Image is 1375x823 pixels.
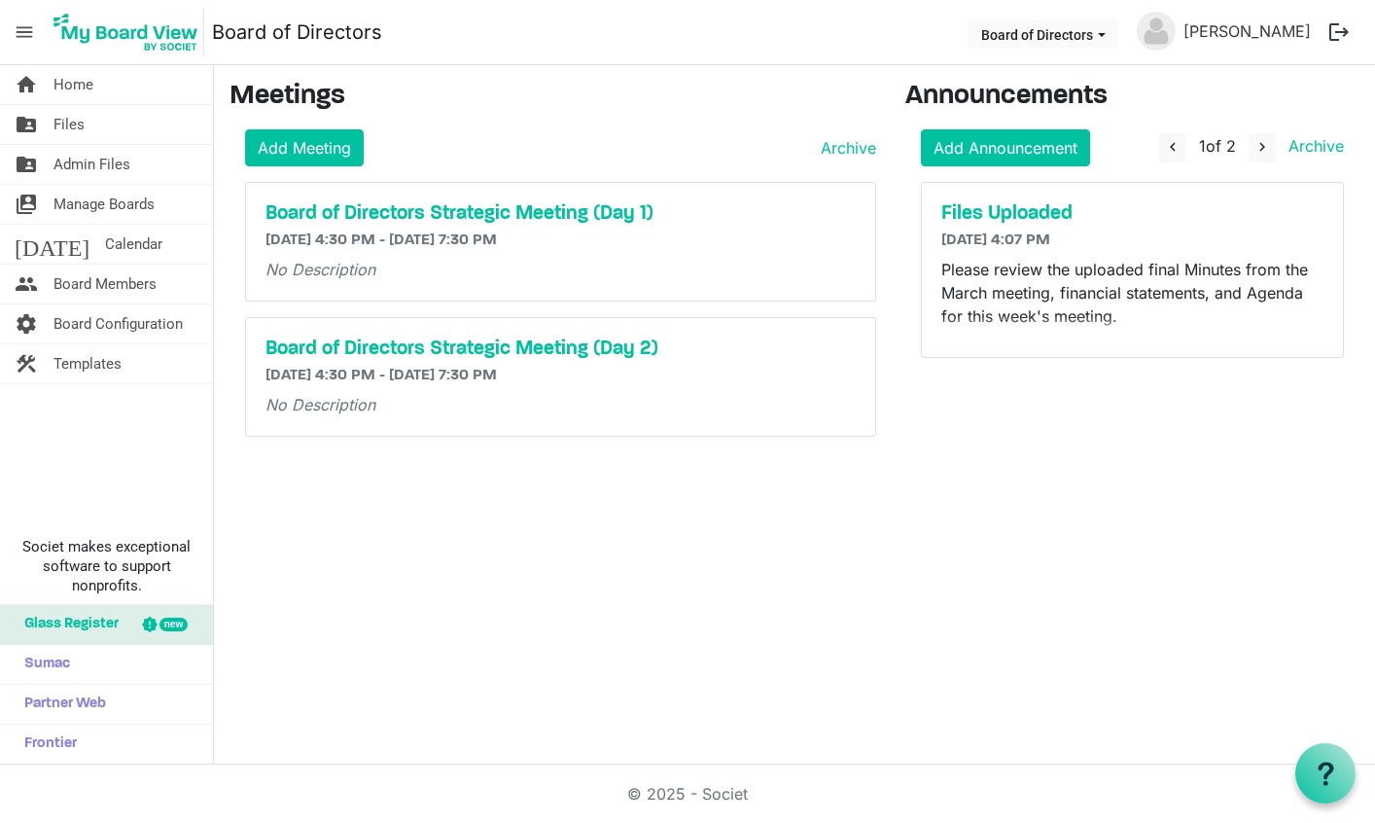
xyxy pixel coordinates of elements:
[265,202,856,226] a: Board of Directors Strategic Meeting (Day 1)
[53,304,183,343] span: Board Configuration
[969,20,1118,48] button: Board of Directors dropdownbutton
[53,65,93,104] span: Home
[6,14,43,51] span: menu
[265,393,856,416] p: No Description
[15,304,38,343] span: settings
[265,232,856,250] h6: [DATE] 4:30 PM - [DATE] 7:30 PM
[921,129,1090,166] a: Add Announcement
[15,725,77,764] span: Frontier
[1249,133,1276,162] button: navigate_next
[48,8,204,56] img: My Board View Logo
[229,81,876,114] h3: Meetings
[53,185,155,224] span: Manage Boards
[159,618,188,631] div: new
[15,225,89,264] span: [DATE]
[15,605,119,644] span: Glass Register
[1253,138,1271,156] span: navigate_next
[1281,136,1344,156] a: Archive
[1199,136,1206,156] span: 1
[53,344,122,383] span: Templates
[15,344,38,383] span: construction
[1137,12,1176,51] img: no-profile-picture.svg
[212,13,382,52] a: Board of Directors
[941,233,1050,248] span: [DATE] 4:07 PM
[15,105,38,144] span: folder_shared
[265,367,856,385] h6: [DATE] 4:30 PM - [DATE] 7:30 PM
[245,129,364,166] a: Add Meeting
[265,338,856,361] a: Board of Directors Strategic Meeting (Day 2)
[15,265,38,304] span: people
[1164,138,1181,156] span: navigate_before
[1199,136,1236,156] span: of 2
[53,105,85,144] span: Files
[941,202,1323,226] a: Files Uploaded
[15,65,38,104] span: home
[941,258,1323,328] p: Please review the uploaded final Minutes from the March meeting, financial statements, and Agenda...
[1176,12,1319,51] a: [PERSON_NAME]
[265,258,856,281] p: No Description
[105,225,162,264] span: Calendar
[9,537,204,595] span: Societ makes exceptional software to support nonprofits.
[48,8,212,56] a: My Board View Logo
[15,685,106,724] span: Partner Web
[813,136,876,160] a: Archive
[627,784,748,804] a: © 2025 - Societ
[15,145,38,184] span: folder_shared
[905,81,1359,114] h3: Announcements
[1319,12,1359,53] button: logout
[15,645,70,684] span: Sumac
[15,185,38,224] span: switch_account
[1159,133,1186,162] button: navigate_before
[53,145,130,184] span: Admin Files
[53,265,157,304] span: Board Members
